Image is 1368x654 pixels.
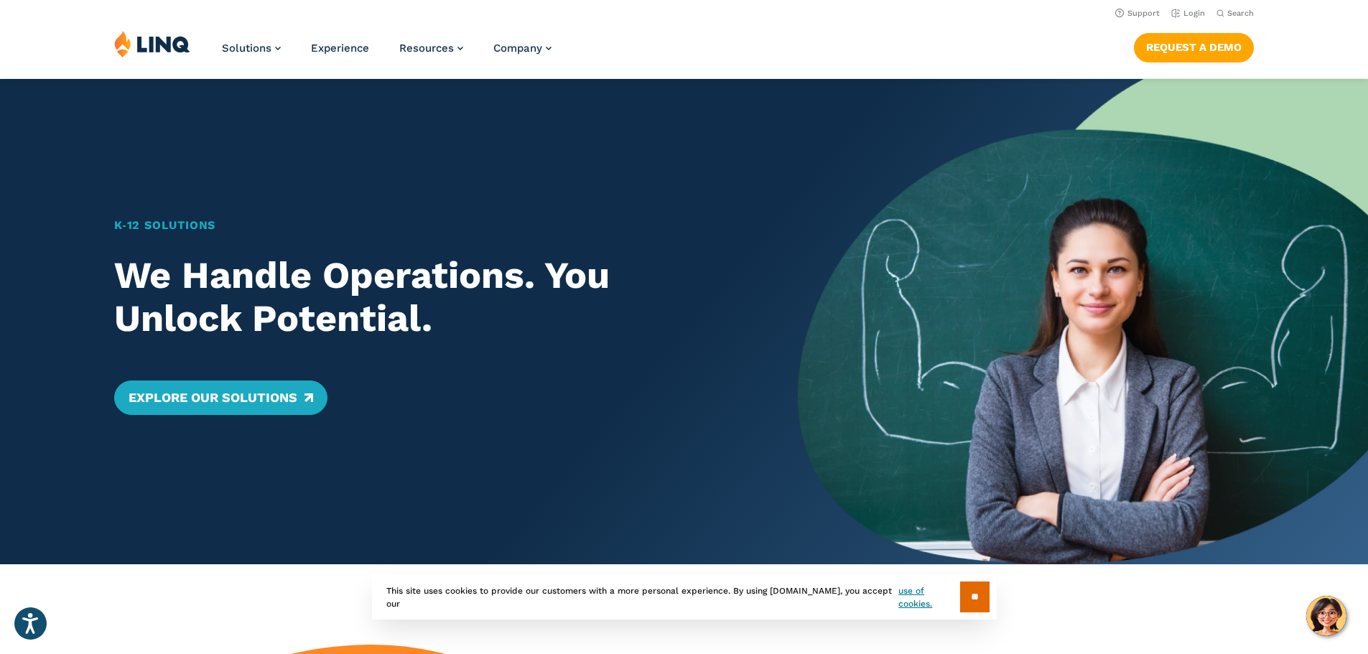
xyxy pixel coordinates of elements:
button: Open Search Bar [1216,8,1254,19]
a: Resources [399,42,463,55]
nav: Primary Navigation [222,30,552,78]
a: Solutions [222,42,281,55]
a: Support [1115,9,1160,18]
h1: K‑12 Solutions [114,217,743,234]
span: Search [1227,9,1254,18]
span: Solutions [222,42,271,55]
a: Login [1171,9,1205,18]
img: LINQ | K‑12 Software [114,30,190,57]
a: Company [493,42,552,55]
button: Hello, have a question? Let’s chat. [1306,596,1346,636]
a: use of cookies. [898,584,959,610]
img: Home Banner [798,79,1368,564]
div: This site uses cookies to provide our customers with a more personal experience. By using [DOMAIN... [372,574,997,620]
span: Resources [399,42,454,55]
a: Request a Demo [1134,33,1254,62]
a: Explore Our Solutions [114,380,327,415]
a: Experience [311,42,369,55]
nav: Button Navigation [1134,30,1254,62]
span: Company [493,42,542,55]
h2: We Handle Operations. You Unlock Potential. [114,254,743,340]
